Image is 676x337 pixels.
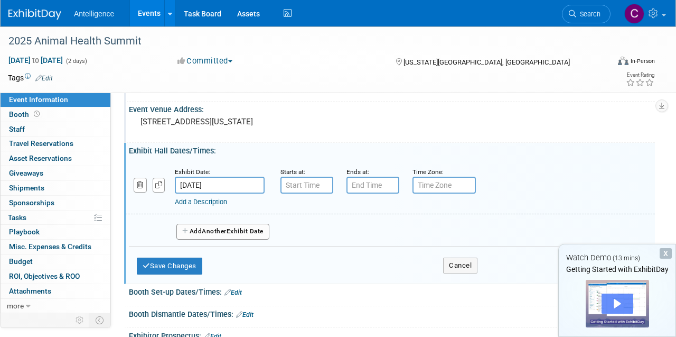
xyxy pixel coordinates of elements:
[35,75,53,82] a: Edit
[9,139,73,148] span: Travel Reservations
[9,287,51,295] span: Attachments
[31,56,41,65] span: to
[412,177,476,194] input: Time Zone
[346,177,399,194] input: End Time
[1,225,110,239] a: Playbook
[176,224,269,240] button: AddAnotherExhibit Date
[1,122,110,136] a: Staff
[202,227,227,235] span: Another
[618,57,628,65] img: Format-Inperson.png
[602,294,633,314] div: Play
[346,168,369,176] small: Ends at:
[560,55,655,71] div: Event Format
[559,252,675,263] div: Watch Demo
[89,313,111,327] td: Toggle Event Tabs
[129,143,655,156] div: Exhibit Hall Dates/Times:
[1,166,110,180] a: Giveaways
[660,248,672,259] div: Dismiss
[129,102,655,115] div: Event Venue Address:
[8,72,53,83] td: Tags
[1,254,110,269] a: Budget
[1,151,110,166] a: Asset Reservations
[9,184,44,192] span: Shipments
[74,10,114,18] span: Antelligence
[443,258,477,274] button: Cancel
[624,4,644,24] img: Connor Kelly
[630,57,655,65] div: In-Person
[140,117,336,126] pre: [STREET_ADDRESS][US_STATE]
[576,10,600,18] span: Search
[412,168,444,176] small: Time Zone:
[9,227,40,236] span: Playbook
[1,196,110,210] a: Sponsorships
[236,311,253,318] a: Edit
[1,299,110,313] a: more
[1,181,110,195] a: Shipments
[129,284,655,298] div: Booth Set-up Dates/Times:
[175,177,265,194] input: Date
[280,168,305,176] small: Starts at:
[175,198,227,206] a: Add a Description
[71,313,89,327] td: Personalize Event Tab Strip
[9,257,33,266] span: Budget
[9,110,42,119] span: Booth
[1,107,110,122] a: Booth
[224,289,242,296] a: Edit
[9,154,72,162] span: Asset Reservations
[32,110,42,118] span: Booth not reserved yet
[1,93,110,107] a: Event Information
[65,58,87,65] span: (2 days)
[8,213,26,222] span: Tasks
[1,240,110,254] a: Misc. Expenses & Credits
[9,125,25,133] span: Staff
[137,258,202,275] button: Save Changes
[174,56,237,67] button: Committed
[9,169,43,177] span: Giveaways
[1,211,110,225] a: Tasks
[613,254,640,262] span: (13 mins)
[1,136,110,151] a: Travel Reservations
[280,177,333,194] input: Start Time
[559,264,675,275] div: Getting Started with ExhibitDay
[403,58,570,66] span: [US_STATE][GEOGRAPHIC_DATA], [GEOGRAPHIC_DATA]
[9,198,54,207] span: Sponsorships
[8,9,61,20] img: ExhibitDay
[7,302,24,310] span: more
[562,5,611,23] a: Search
[8,56,63,65] span: [DATE] [DATE]
[5,32,599,51] div: 2025 Animal Health Summit
[1,284,110,298] a: Attachments
[9,95,68,104] span: Event Information
[129,306,655,320] div: Booth Dismantle Dates/Times:
[9,272,80,280] span: ROI, Objectives & ROO
[175,168,210,176] small: Exhibit Date:
[9,242,91,251] span: Misc. Expenses & Credits
[1,269,110,284] a: ROI, Objectives & ROO
[626,72,654,78] div: Event Rating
